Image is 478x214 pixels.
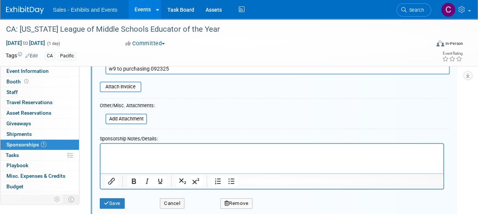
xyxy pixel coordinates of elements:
button: Subscript [176,176,189,186]
div: Other/Misc. Attachments: [100,102,155,111]
td: Toggle Event Tabs [64,194,79,204]
div: In-Person [445,41,463,46]
a: Staff [0,87,79,97]
button: Underline [154,176,167,186]
td: Personalize Event Tab Strip [51,194,64,204]
a: Travel Reservations [0,97,79,108]
a: Edit [25,53,38,59]
div: CA: [US_STATE] League of Middle Schools Educator of the Year [3,23,424,36]
button: Committed [123,40,168,48]
span: [DATE] [DATE] [6,40,45,46]
span: Asset Reservations [6,110,51,116]
a: Giveaways [0,119,79,129]
a: Asset Reservations [0,108,79,118]
span: Travel Reservations [6,99,53,105]
a: Playbook [0,160,79,171]
a: Budget [0,182,79,192]
span: Playbook [6,162,28,168]
span: Staff [6,89,18,95]
img: Format-Inperson.png [436,40,444,46]
a: Event Information [0,66,79,76]
span: Misc. Expenses & Credits [6,173,65,179]
span: Budget [6,183,23,189]
span: Booth not reserved yet [23,79,30,84]
a: Sponsorships1 [0,140,79,150]
a: Misc. Expenses & Credits [0,171,79,181]
div: Pacific [58,52,76,60]
img: ExhibitDay [6,6,44,14]
button: Cancel [160,198,184,209]
span: (1 day) [46,41,60,46]
span: Sponsorships [6,142,46,148]
span: Tasks [6,152,19,158]
iframe: Rich Text Area [101,144,443,173]
a: Search [396,3,431,17]
span: 1 [41,142,46,147]
button: Italic [141,176,153,186]
button: Numbered list [212,176,224,186]
a: ROI, Objectives & ROO [0,192,79,202]
button: Save [100,198,125,209]
span: Sales - Exhibits and Events [53,7,117,13]
span: Search [407,7,424,13]
a: Booth [0,77,79,87]
div: Event Format [396,39,463,51]
button: Remove [220,198,253,209]
button: Bullet list [225,176,238,186]
div: Event Rating [442,52,463,55]
span: Event Information [6,68,49,74]
div: Sponsorship Notes/Details: [100,132,444,143]
div: CA [45,52,55,60]
span: Booth [6,79,30,85]
a: Tasks [0,150,79,160]
td: Tags [6,52,38,60]
span: Giveaways [6,120,31,126]
span: Shipments [6,131,32,137]
span: ROI, Objectives & ROO [6,194,57,200]
button: Superscript [189,176,202,186]
span: to [22,40,29,46]
img: Christine Lurz [441,3,455,17]
button: Bold [127,176,140,186]
button: Insert/edit link [105,176,118,186]
a: Shipments [0,129,79,139]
